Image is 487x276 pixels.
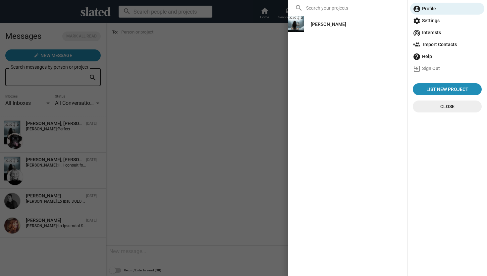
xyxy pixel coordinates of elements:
a: Interests [410,27,484,38]
mat-icon: account_circle [413,5,421,13]
mat-icon: settings [413,17,421,25]
span: Sign Out [413,62,482,74]
a: List New Project [413,83,482,95]
span: Profile [413,3,482,15]
mat-icon: help [413,53,421,61]
span: Import Contacts [413,38,482,50]
p: Message from Team, sent Just now [29,115,118,121]
b: 70 films [72,29,93,34]
a: Profile [410,3,484,15]
mat-icon: wifi_tethering [413,29,421,37]
span: Close [418,101,476,112]
button: Close [413,101,482,112]
mat-icon: search [295,4,303,12]
a: Settings [410,15,484,27]
img: Profile image for Team [15,14,26,25]
a: Import Contacts [410,38,484,50]
span: Interests [413,27,482,38]
a: Help [410,50,484,62]
div: Hi, [PERSON_NAME]. [29,13,118,19]
img: ERIN [288,16,304,32]
div: message notification from Team, Just now. Hi, David. Did you know that Slated's EP Team has produ... [10,8,123,125]
span: Settings [413,15,482,27]
a: Sign Out [410,62,484,74]
div: Message content [29,13,118,112]
span: List New Project [415,83,479,95]
span: Help [413,50,482,62]
div: [PERSON_NAME] [311,18,346,30]
div: Did you know that Slated's EP Team has produced over based on their Script Scores and Financial S... [29,22,118,61]
mat-icon: exit_to_app [413,65,421,73]
a: [PERSON_NAME] [305,18,352,30]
